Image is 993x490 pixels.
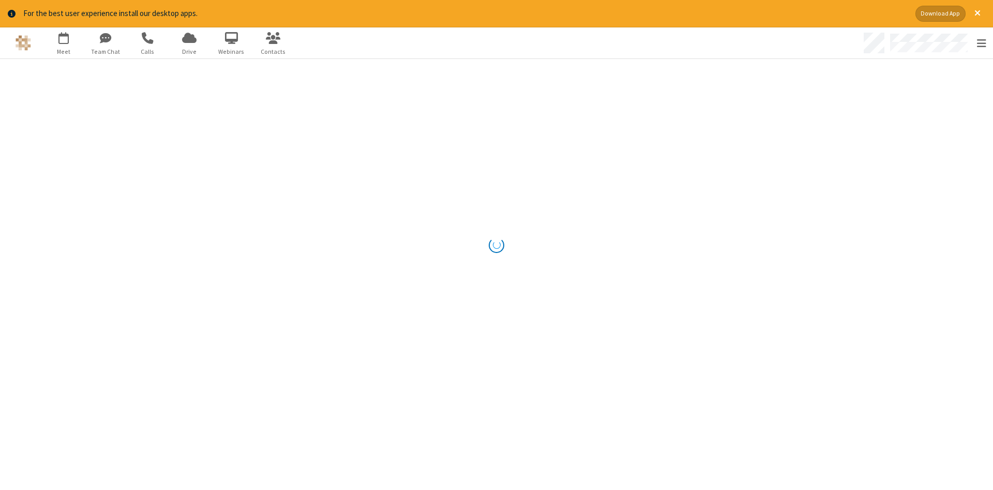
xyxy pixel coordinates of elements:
span: Meet [44,47,83,56]
button: Download App [915,6,966,22]
div: For the best user experience install our desktop apps. [23,8,908,20]
span: Calls [128,47,167,56]
img: QA Selenium DO NOT DELETE OR CHANGE [16,35,31,51]
span: Webinars [212,47,251,56]
span: Drive [170,47,209,56]
button: Close alert [969,6,985,22]
span: Contacts [254,47,293,56]
span: Team Chat [86,47,125,56]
